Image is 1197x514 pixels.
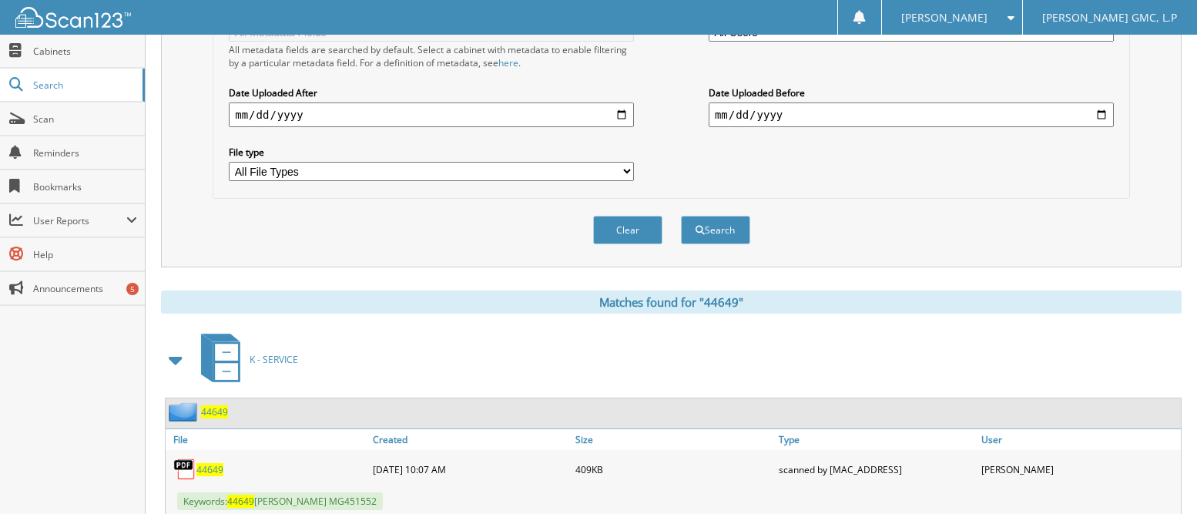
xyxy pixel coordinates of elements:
button: Clear [593,216,662,244]
div: 409KB [572,454,775,485]
a: 44649 [196,463,223,476]
span: 44649 [227,495,254,508]
span: Announcements [33,282,137,295]
button: Search [681,216,750,244]
img: folder2.png [169,402,201,422]
label: Date Uploaded Before [709,86,1114,99]
a: here [498,56,518,69]
span: User Reports [33,214,126,227]
a: 44649 [201,405,228,418]
span: Bookmarks [33,180,137,193]
span: K - SERVICE [250,353,298,366]
input: start [229,102,634,127]
a: User [977,429,1181,450]
span: [PERSON_NAME] [901,13,987,22]
div: Matches found for "44649" [161,291,1182,314]
span: Keywords: [PERSON_NAME] MG451552 [177,492,383,510]
a: Type [775,429,978,450]
span: Scan [33,113,137,126]
div: scanned by [MAC_ADDRESS] [775,454,978,485]
span: Help [33,248,137,261]
span: Search [33,79,135,92]
div: [DATE] 10:07 AM [369,454,572,485]
input: end [709,102,1114,127]
span: Reminders [33,146,137,160]
a: Size [572,429,775,450]
span: Cabinets [33,45,137,58]
label: File type [229,146,634,159]
span: [PERSON_NAME] GMC, L.P [1042,13,1177,22]
iframe: Chat Widget [1120,440,1197,514]
a: Created [369,429,572,450]
div: 5 [126,283,139,295]
a: File [166,429,369,450]
img: scan123-logo-white.svg [15,7,131,28]
a: K - SERVICE [192,329,298,390]
img: PDF.png [173,458,196,481]
label: Date Uploaded After [229,86,634,99]
div: [PERSON_NAME] [977,454,1181,485]
div: All metadata fields are searched by default. Select a cabinet with metadata to enable filtering b... [229,43,634,69]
